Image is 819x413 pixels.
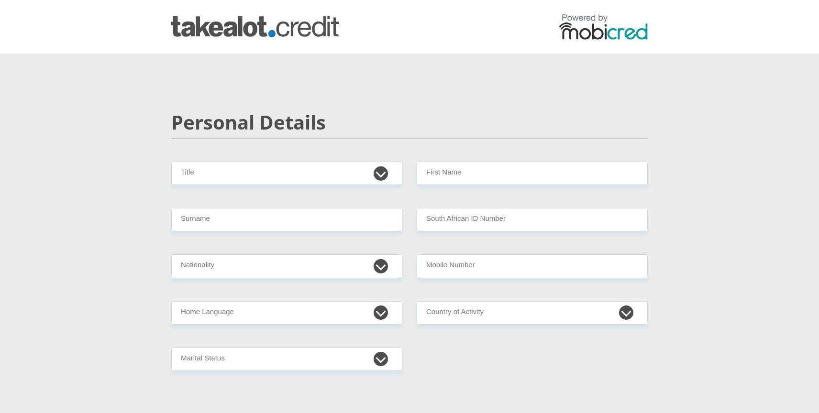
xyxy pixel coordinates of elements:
img: powered by mobicred logo [559,14,648,40]
h2: Personal Details [171,111,648,134]
input: Contact Number [417,254,648,278]
input: ID Number [417,208,648,231]
input: Surname [171,208,402,231]
input: First Name [417,162,648,185]
img: takealot_credit logo [171,16,339,37]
